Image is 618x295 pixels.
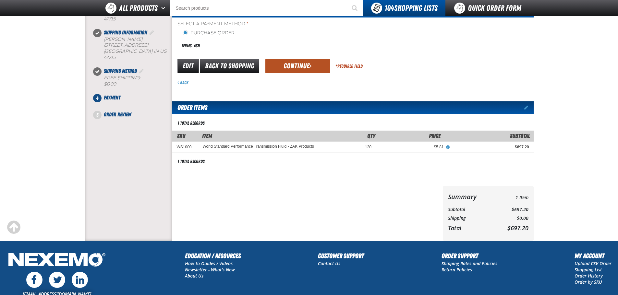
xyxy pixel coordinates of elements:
[177,21,353,27] span: Select a Payment Method
[149,29,155,36] a: Edit Shipping Information
[384,4,438,13] span: Shopping Lists
[6,251,107,270] img: Nexemo Logo
[575,273,603,279] a: Order History
[154,49,159,54] span: IN
[575,267,602,273] a: Shopping List
[177,39,353,53] div: Terms: ACH
[384,4,394,13] strong: 104
[97,29,172,68] li: Shipping Information. Step 2 of 5. Completed
[172,101,207,114] h2: Order Items
[524,105,534,110] a: Edit items
[367,132,375,139] span: Qty
[185,251,241,261] h2: Education / Resources
[104,49,152,54] span: [GEOGRAPHIC_DATA]
[177,120,205,126] div: 1 total records
[442,260,497,267] a: Shipping Rates and Policies
[510,132,530,139] span: Subtotal
[93,111,102,119] span: 5
[97,67,172,94] li: Shipping Method. Step 3 of 5. Completed
[442,267,472,273] a: Return Policies
[183,30,188,35] input: Purchase Order
[448,191,494,202] th: Summary
[494,191,528,202] td: 1 Item
[119,2,158,14] span: All Products
[494,205,528,214] td: $697.20
[365,145,371,149] span: 120
[104,42,148,48] span: [STREET_ADDRESS]
[185,260,233,267] a: How to Guides / Videos
[104,111,131,118] span: Order Review
[448,205,494,214] th: Subtotal
[93,94,102,102] span: 4
[104,95,120,101] span: Payment
[381,144,444,150] div: $5.81
[575,279,602,285] a: Order by SKU
[265,59,330,73] button: Continue
[448,214,494,223] th: Shipping
[575,260,612,267] a: Upload CSV Order
[429,132,441,139] span: Price
[138,68,145,74] a: Edit Shipping Method
[97,94,172,111] li: Payment. Step 4 of 5. Not Completed
[160,49,166,54] span: US
[444,144,452,150] button: View All Prices for World Standard Performance Transmission Fluid - ZAK Products
[104,37,142,42] span: [PERSON_NAME]
[575,251,612,261] h2: My Account
[97,111,172,119] li: Order Review. Step 5 of 5. Not Completed
[200,59,259,73] a: Back to Shopping
[177,158,205,165] div: 1 total records
[177,59,199,73] a: Edit
[185,273,203,279] a: About Us
[183,30,235,36] label: Purchase Order
[507,224,528,232] span: $697.20
[448,223,494,233] th: Total
[335,63,363,69] div: Required Field
[494,214,528,223] td: $0.00
[318,260,340,267] a: Contact Us
[104,75,172,87] div: Free Shipping:
[177,80,188,85] a: Back
[104,68,137,74] span: Shipping Method
[177,132,185,139] a: SKU
[318,251,364,261] h2: Customer Support
[104,81,116,87] strong: $0.00
[185,267,235,273] a: Newsletter - What's New
[202,132,212,139] span: Item
[203,144,314,149] a: World Standard Performance Transmission Fluid - ZAK Products
[172,142,198,152] td: WS1000
[6,220,21,234] div: Scroll to the top
[453,144,529,150] div: $697.20
[104,16,115,22] bdo: 47715
[104,55,115,60] bdo: 47715
[442,251,497,261] h2: Order Support
[104,29,147,36] span: Shipping Information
